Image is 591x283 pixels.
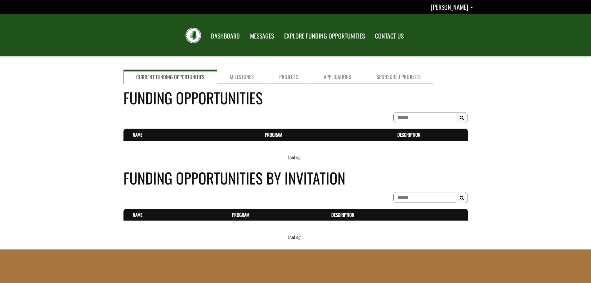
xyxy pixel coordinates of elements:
[206,28,244,44] a: DASHBOARD
[123,234,468,240] div: Loading...
[123,70,217,84] a: Current Funding Opportunities
[397,131,420,138] a: Description
[370,28,408,44] a: CONTACT US
[456,112,468,123] button: Search Results
[205,26,408,44] nav: Main Navigation
[217,70,266,84] a: Milestones
[393,192,456,203] input: To search on partial text, use the asterisk (*) wildcard character.
[431,2,473,11] a: Richard Gish
[431,2,468,11] span: [PERSON_NAME]
[456,192,468,203] button: Search Results
[133,211,142,218] a: Name
[133,131,142,138] a: Name
[123,154,468,161] div: Loading...
[123,167,468,189] h4: Funding Opportunities By Invitation
[364,70,433,84] a: Sponsored Projects
[232,211,249,218] a: Program
[186,28,201,43] img: FRIAA Submissions Portal
[265,131,282,138] a: Program
[393,112,456,123] input: To search on partial text, use the asterisk (*) wildcard character.
[245,28,279,44] a: MESSAGES
[280,28,369,44] a: EXPLORE FUNDING OPPORTUNITIES
[331,211,354,218] a: Description
[123,87,468,109] h4: Funding Opportunities
[266,70,311,84] a: Projects
[311,70,364,84] a: Applications
[454,209,468,221] th: Actions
